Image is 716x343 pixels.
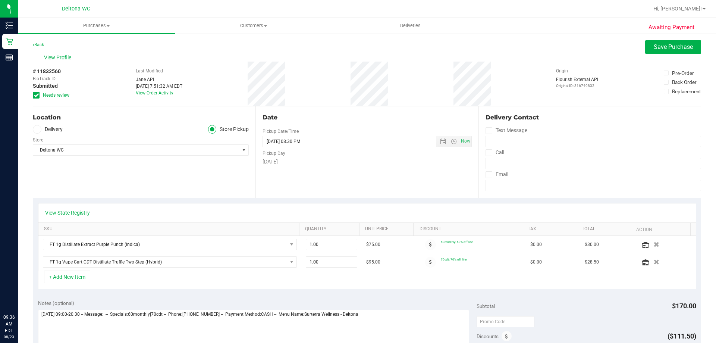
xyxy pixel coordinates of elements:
[672,88,701,95] div: Replacement
[672,302,696,310] span: $170.00
[43,92,69,99] span: Needs review
[645,40,701,54] button: Save Purchase
[672,78,697,86] div: Back Order
[263,128,299,135] label: Pickup Date/Time
[44,54,74,62] span: View Profile
[43,239,297,250] span: NO DATA FOUND
[530,241,542,248] span: $0.00
[136,68,163,74] label: Last Modified
[390,22,431,29] span: Deliveries
[3,314,15,334] p: 09:36 AM EDT
[43,256,297,268] span: NO DATA FOUND
[420,226,519,232] a: Discount
[441,258,467,261] span: 70cdt: 70% off line
[33,68,61,75] span: # 11832560
[585,241,599,248] span: $30.00
[33,145,239,155] span: Deltona WC
[3,334,15,340] p: 08/23
[654,43,693,50] span: Save Purchase
[582,226,627,232] a: Total
[263,150,285,157] label: Pickup Day
[136,83,182,90] div: [DATE] 7:51:32 AM EDT
[556,68,568,74] label: Origin
[653,6,702,12] span: Hi, [PERSON_NAME]!
[366,259,380,266] span: $95.00
[556,76,598,88] div: Flourish External API
[477,303,495,309] span: Subtotal
[175,22,332,29] span: Customers
[672,69,694,77] div: Pre-Order
[33,113,249,122] div: Location
[7,283,30,306] iframe: Resource center
[6,38,13,45] inline-svg: Retail
[136,90,173,96] a: View Order Activity
[44,226,296,232] a: SKU
[62,6,90,12] span: Deltona WC
[486,147,504,158] label: Call
[239,145,248,155] span: select
[263,158,471,166] div: [DATE]
[43,239,287,250] span: FT 1g Distillate Extract Purple Punch (Indica)
[365,226,411,232] a: Unit Price
[306,257,357,267] input: 1.00
[33,125,63,134] label: Delivery
[208,125,249,134] label: Store Pickup
[486,158,701,169] input: Format: (999) 999-9999
[6,54,13,61] inline-svg: Reports
[33,42,44,47] a: Back
[136,76,182,83] div: Jane API
[530,259,542,266] span: $0.00
[33,75,57,82] span: BioTrack ID:
[366,241,380,248] span: $75.00
[44,271,90,283] button: + Add New Item
[33,137,43,143] label: Store
[528,226,573,232] a: Tax
[33,82,58,90] span: Submitted
[477,330,499,343] span: Discounts
[59,75,60,82] span: -
[43,257,287,267] span: FT 1g Vape Cart CDT Distillate Truffle Two Step (Hybrid)
[585,259,599,266] span: $28.50
[45,209,90,216] a: View State Registry
[630,223,690,236] th: Action
[306,239,357,250] input: 1.00
[477,316,534,327] input: Promo Code
[38,300,74,306] span: Notes (optional)
[436,138,449,144] span: Open the date view
[486,125,527,136] label: Text Message
[486,169,508,180] label: Email
[649,23,694,32] span: Awaiting Payment
[459,136,472,147] span: Set Current date
[441,240,473,244] span: 60monthly: 60% off line
[332,18,489,34] a: Deliveries
[305,226,357,232] a: Quantity
[486,113,701,122] div: Delivery Contact
[486,136,701,147] input: Format: (999) 999-9999
[175,18,332,34] a: Customers
[263,113,471,122] div: Date
[6,22,13,29] inline-svg: Inventory
[18,18,175,34] a: Purchases
[18,22,175,29] span: Purchases
[556,83,598,88] p: Original ID: 316749832
[447,138,460,144] span: Open the time view
[668,332,696,340] span: ($111.50)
